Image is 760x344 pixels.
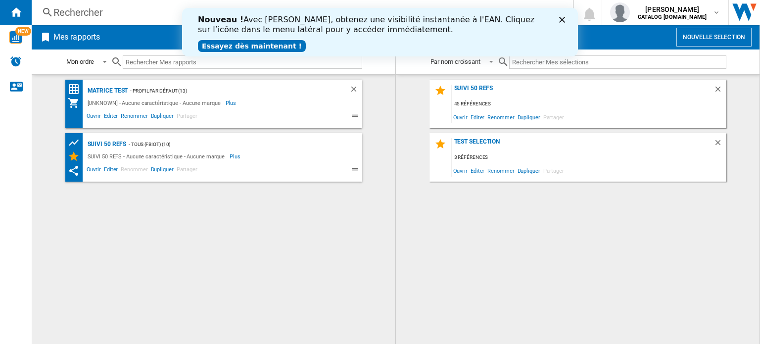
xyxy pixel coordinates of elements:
div: Mon assortiment [68,97,85,109]
span: Editer [469,110,486,124]
div: SUIVI 50 REFS [452,85,713,98]
span: Plus [226,97,238,109]
div: - TOUS (fbiot) (10) [126,138,342,150]
span: Ouvrir [85,165,102,177]
input: Rechercher Mes sélections [509,55,726,69]
div: Mes Sélections [68,150,85,162]
span: Ouvrir [452,110,469,124]
iframe: Intercom live chat bannière [182,8,578,56]
span: Editer [469,164,486,177]
div: Mon ordre [66,58,94,65]
div: Matrice des prix [68,83,85,96]
ng-md-icon: Ce rapport a été partagé avec vous [68,165,80,177]
div: 3 références [452,151,726,164]
div: test selection [452,138,713,151]
div: Tableau des prix des produits [68,137,85,149]
img: profile.jpg [610,2,630,22]
div: [UNKNOWN] - Aucune caractéristique - Aucune marque [85,97,226,109]
div: matrice test [85,85,128,97]
span: Partager [175,165,199,177]
div: Par nom croissant [430,58,480,65]
span: Partager [542,164,566,177]
span: Partager [542,110,566,124]
span: [PERSON_NAME] [638,4,707,14]
div: SUIVI 50 REFS [85,138,127,150]
span: Renommer [119,165,149,177]
span: Dupliquer [149,165,175,177]
span: Renommer [486,164,516,177]
span: Dupliquer [149,111,175,123]
div: - Profil par défaut (13) [128,85,329,97]
button: Nouvelle selection [676,28,752,47]
span: Editer [102,111,119,123]
span: Ouvrir [452,164,469,177]
img: wise-card.svg [9,31,22,44]
span: Partager [175,111,199,123]
b: CATALOG [DOMAIN_NAME] [638,14,707,20]
div: Supprimer [713,85,726,98]
span: Plus [230,150,242,162]
div: 45 références [452,98,726,110]
div: Supprimer [349,85,362,97]
span: Ouvrir [85,111,102,123]
span: Dupliquer [516,110,542,124]
span: Renommer [119,111,149,123]
h2: Mes rapports [51,28,102,47]
img: alerts-logo.svg [10,55,22,67]
span: NEW [15,27,31,36]
span: Dupliquer [516,164,542,177]
div: Fermer [377,9,387,15]
div: Supprimer [713,138,726,151]
div: Rechercher [53,5,547,19]
span: Editer [102,165,119,177]
input: Rechercher Mes rapports [123,55,362,69]
span: Renommer [486,110,516,124]
div: SUIVI 50 REFS - Aucune caractéristique - Aucune marque [85,150,230,162]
